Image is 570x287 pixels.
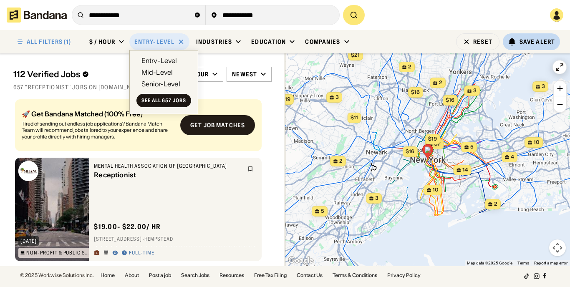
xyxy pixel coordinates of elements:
span: 14 [462,166,468,174]
div: Senior-Level [141,81,180,87]
span: $11 [350,114,358,121]
div: Entry-Level [141,57,177,64]
div: $ 19.00 - $22.00 / hr [94,222,161,231]
div: [STREET_ADDRESS] · Hempstead [94,236,257,243]
span: 2 [339,158,343,165]
a: Resources [219,273,244,278]
div: Mid-Level [141,69,173,76]
div: grid [13,96,272,266]
span: 2 [439,79,442,86]
div: Reset [473,39,492,45]
span: 2 [494,201,497,208]
span: 3 [335,94,339,101]
div: Receptionist [94,171,242,179]
div: ALL FILTERS (1) [27,39,71,45]
span: 2 [408,63,411,70]
img: Google [287,255,315,266]
div: Companies [305,38,340,45]
div: 112 Verified Jobs [13,69,166,79]
span: 3 [542,83,545,90]
a: Privacy Policy [387,273,421,278]
a: Post a job [149,273,171,278]
div: Get job matches [190,122,245,128]
div: [DATE] [20,239,37,244]
a: Home [101,273,115,278]
div: Industries [196,38,232,45]
div: Education [251,38,286,45]
div: 657 "Receptionist" jobs on [DOMAIN_NAME] [13,83,272,91]
span: $19 [282,96,290,102]
span: $16 [411,89,420,95]
span: 5 [470,143,474,151]
span: $16 [446,97,454,103]
a: Open this area in Google Maps (opens a new window) [287,255,315,266]
span: Map data ©2025 Google [467,261,512,265]
a: About [125,273,139,278]
span: $21 [351,52,360,58]
span: $19 [428,136,437,142]
img: Bandana logotype [7,8,67,23]
div: 🚀 Get Bandana Matched (100% Free) [22,111,174,117]
div: Tired of sending out endless job applications? Bandana Match Team will recommend jobs tailored to... [22,121,174,140]
span: 5 [321,208,324,215]
a: Report a map error [534,261,567,265]
img: Mental Health Association of Nassau County logo [18,161,38,181]
a: Terms (opens in new tab) [517,261,529,265]
a: Terms & Conditions [333,273,377,278]
span: 10 [433,186,439,194]
span: 4 [511,154,514,161]
div: © 2025 Workwise Solutions Inc. [20,273,94,278]
div: Newest [232,70,257,78]
span: 10 [534,139,540,146]
div: Non-Profit & Public Service [26,250,90,255]
span: $16 [406,148,414,154]
div: Full-time [129,250,154,257]
a: Free Tax Filing [254,273,287,278]
button: Map camera controls [549,239,566,256]
a: Contact Us [297,273,323,278]
span: 3 [375,195,378,202]
div: $ / hour [89,38,115,45]
a: Search Jobs [181,273,209,278]
div: /hour [189,70,209,78]
div: Entry-Level [134,38,174,45]
div: Save Alert [520,38,555,45]
div: Mental Health Association of [GEOGRAPHIC_DATA] [94,163,242,169]
span: 3 [473,87,477,94]
div: See all 657 jobs [141,98,186,103]
span: 37 [434,141,440,148]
